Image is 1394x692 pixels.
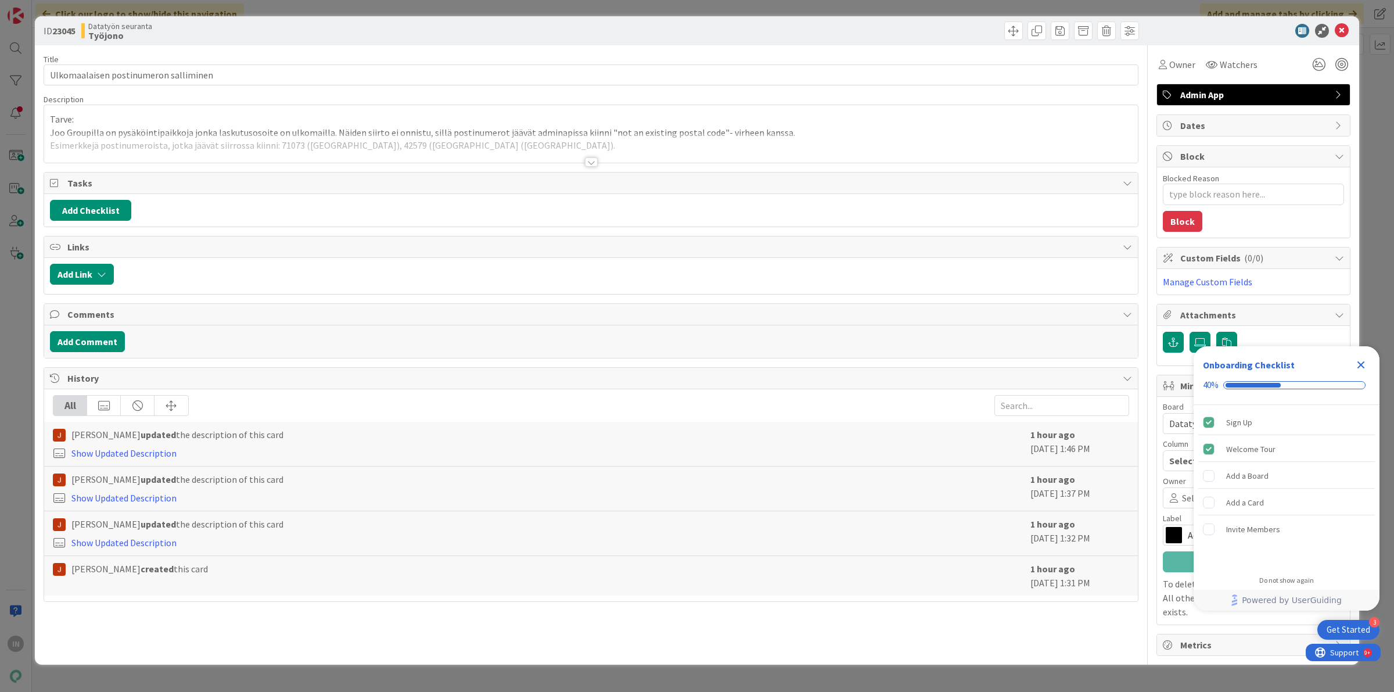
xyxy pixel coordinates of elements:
span: Mirrors [1180,379,1329,393]
span: Comments [67,307,1117,321]
b: updated [141,474,176,485]
b: updated [141,429,176,440]
div: Do not show again [1259,576,1314,585]
a: Show Updated Description [71,537,177,548]
span: Datatyön seuranta [1169,418,1244,429]
label: Title [44,54,59,64]
div: Footer [1194,590,1379,611]
b: 1 hour ago [1030,563,1075,575]
button: Add Comment [50,331,125,352]
div: 9+ [59,5,64,14]
span: Powered by UserGuiding [1242,593,1342,607]
span: Select a Column... [1169,453,1245,468]
button: Add Link [50,264,114,285]
input: Search... [994,395,1129,416]
p: Tarve: [50,113,1132,126]
span: [PERSON_NAME] this card [71,562,208,576]
span: Metrics [1180,638,1329,652]
div: Checklist progress: 40% [1203,380,1370,390]
div: Welcome Tour is complete. [1198,436,1375,462]
span: [PERSON_NAME] the description of this card [71,472,283,486]
span: Label [1163,514,1181,522]
div: Add a Card [1226,496,1264,510]
img: JM [53,563,66,576]
a: Powered by UserGuiding [1199,590,1374,611]
label: Blocked Reason [1163,173,1219,184]
span: [PERSON_NAME] the description of this card [71,428,283,442]
span: Tasks [67,176,1117,190]
div: Checklist Container [1194,346,1379,611]
div: Checklist items [1194,405,1379,568]
img: JM [53,518,66,531]
b: 1 hour ago [1030,474,1075,485]
button: Add Checklist [50,200,131,221]
span: Links [67,240,1117,254]
span: Support [24,2,53,16]
b: 1 hour ago [1030,429,1075,440]
div: Sign Up [1226,415,1252,429]
span: Owner [1163,477,1186,485]
div: All [53,396,87,415]
span: Admin App [1180,88,1329,102]
span: Description [44,94,84,105]
div: [DATE] 1:31 PM [1030,562,1129,590]
span: Attachments [1180,308,1329,322]
div: Sign Up is complete. [1198,410,1375,435]
div: Add a Board [1226,469,1269,483]
a: Show Updated Description [71,447,177,459]
span: Dates [1180,119,1329,132]
div: Invite Members is incomplete. [1198,517,1375,542]
div: 3 [1369,617,1379,628]
span: Select Owner [1182,491,1235,505]
span: ID [44,24,76,38]
b: 1 hour ago [1030,518,1075,530]
p: Joo Groupilla on pysäköintipaikkoja jonka laskutusosoite on ulkomailla. Näiden siirto ei onnistu,... [50,126,1132,139]
b: updated [141,518,176,530]
button: Mirror [1163,551,1344,572]
input: type card name here... [44,64,1138,85]
div: [DATE] 1:37 PM [1030,472,1129,505]
div: Add a Card is incomplete. [1198,490,1375,515]
span: [PERSON_NAME] the description of this card [71,517,283,531]
div: Open Get Started checklist, remaining modules: 3 [1317,620,1379,640]
div: [DATE] 1:32 PM [1030,517,1129,550]
a: Manage Custom Fields [1163,276,1252,288]
b: 23045 [52,25,76,37]
div: Add a Board is incomplete. [1198,463,1375,489]
p: To delete a mirror card, just delete the card. All other mirrored cards will continue to exists. [1163,577,1344,619]
button: Block [1163,211,1202,232]
span: Column [1163,440,1188,448]
span: Datatyön seuranta [88,21,152,31]
span: History [67,371,1117,385]
span: Block [1180,149,1329,163]
b: Työjono [88,31,152,40]
span: ( 0/0 ) [1244,252,1263,264]
img: JM [53,429,66,442]
img: JM [53,474,66,486]
div: 40% [1203,380,1219,390]
div: Welcome Tour [1226,442,1276,456]
span: Admin App [1188,527,1318,543]
span: Board [1163,403,1184,411]
button: Select a Column... [1163,450,1344,471]
span: Custom Fields [1180,251,1329,265]
b: created [141,563,174,575]
div: Invite Members [1226,522,1280,536]
div: [DATE] 1:46 PM [1030,428,1129,460]
div: Get Started [1327,624,1370,636]
div: Close Checklist [1352,356,1370,374]
a: Show Updated Description [71,492,177,504]
span: Watchers [1220,58,1258,71]
div: Onboarding Checklist [1203,358,1295,372]
span: Owner [1169,58,1195,71]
